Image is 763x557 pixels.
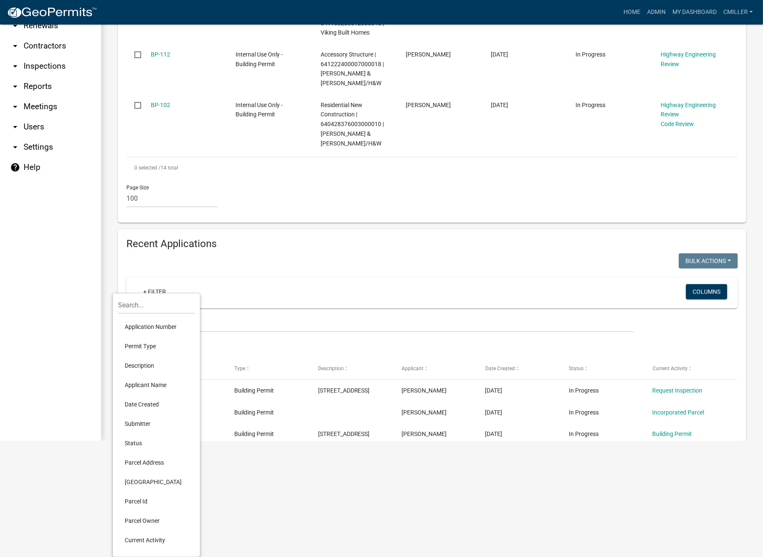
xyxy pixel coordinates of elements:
[669,4,720,20] a: My Dashboard
[569,409,599,416] span: In Progress
[10,142,20,152] i: arrow_drop_down
[134,165,161,171] span: 0 selected /
[10,122,20,132] i: arrow_drop_down
[118,453,195,473] li: Parcel Address
[644,4,669,20] a: Admin
[118,531,195,550] li: Current Activity
[234,387,274,394] span: Building Permit
[118,434,195,453] li: Status
[318,431,370,437] span: 300 E Us Hwy 30Valparaiso
[653,409,704,416] a: Incorporated Parcel
[653,366,688,371] span: Current Activity
[491,102,508,108] span: 01/31/2022
[406,51,451,58] span: Tami Evans
[576,51,606,58] span: In Progress
[620,4,644,20] a: Home
[318,366,344,371] span: Description
[394,359,477,379] datatable-header-cell: Applicant
[118,473,195,492] li: [GEOGRAPHIC_DATA]
[118,492,195,511] li: Parcel Id
[661,51,716,67] a: Highway Engineering Review
[321,102,384,147] span: Residential New Construction | 640428376003000010 | Polito Kenneth & Hollie/H&W
[234,409,274,416] span: Building Permit
[234,366,245,371] span: Type
[10,41,20,51] i: arrow_drop_down
[234,431,274,437] span: Building Permit
[569,366,584,371] span: Status
[118,356,195,376] li: Description
[118,376,195,395] li: Applicant Name
[402,366,423,371] span: Applicant
[679,253,738,269] button: Bulk Actions
[151,102,170,108] a: BP-102
[151,51,170,58] a: BP-112
[318,387,370,394] span: 4801 Lakeridge CtValparaiso
[126,315,634,332] input: Search for applications
[661,102,716,118] a: Highway Engineering Review
[126,238,738,250] h4: Recent Applications
[686,284,727,299] button: Columns
[402,387,447,394] span: Tracy Thompson
[10,21,20,31] i: arrow_drop_down
[137,284,173,299] a: + Filter
[10,81,20,91] i: arrow_drop_down
[653,387,703,394] a: Request Inspection
[118,414,195,434] li: Submitter
[576,102,606,108] span: In Progress
[236,102,283,118] span: Internal Use Only - Building Permit
[406,102,451,108] span: Tami Evans
[561,359,645,379] datatable-header-cell: Status
[118,297,195,314] input: Search...
[321,51,384,86] span: Accessory Structure | 641222400007000018 | Rushmore Kristopher & Kimberly/H&W
[118,318,195,337] li: Application Number
[118,511,195,531] li: Parcel Owner
[644,359,728,379] datatable-header-cell: Current Activity
[118,337,195,356] li: Permit Type
[226,359,310,379] datatable-header-cell: Type
[10,162,20,172] i: help
[569,387,599,394] span: In Progress
[485,387,503,394] span: 10/09/2025
[569,431,599,437] span: In Progress
[485,431,503,437] span: 10/09/2025
[485,409,503,416] span: 10/09/2025
[485,366,515,371] span: Date Created
[491,51,508,58] span: 02/08/2022
[10,61,20,71] i: arrow_drop_down
[653,431,702,447] a: Building Permit Application Review
[118,395,195,414] li: Date Created
[310,359,394,379] datatable-header-cell: Description
[661,121,694,127] a: Code Review
[720,4,756,20] a: cmiller
[477,359,561,379] datatable-header-cell: Date Created
[126,157,738,178] div: 14 total
[402,431,447,437] span: Jessica Parks
[236,51,283,67] span: Internal Use Only - Building Permit
[10,102,20,112] i: arrow_drop_down
[402,409,447,416] span: Jessica Parks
